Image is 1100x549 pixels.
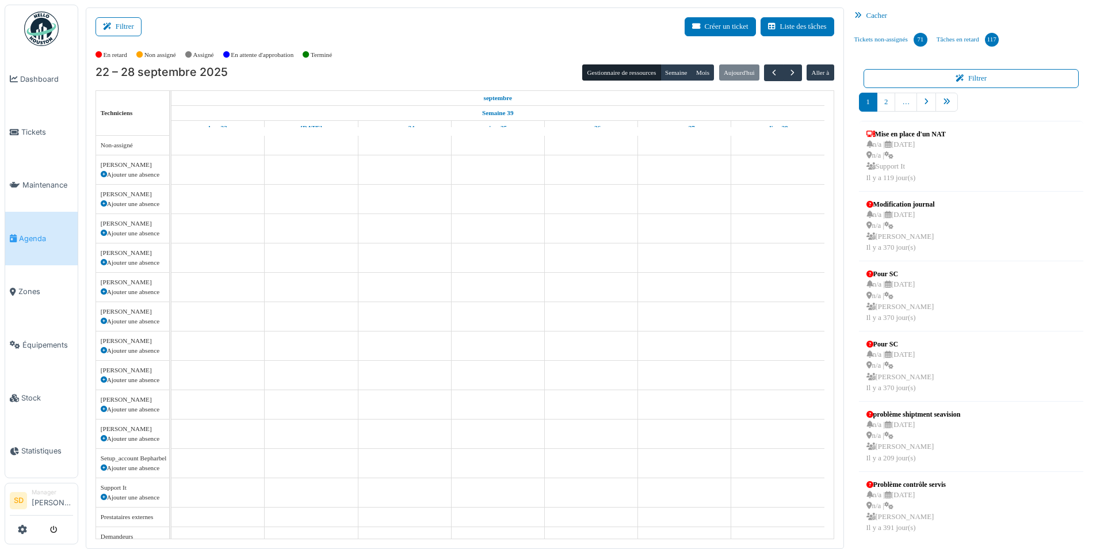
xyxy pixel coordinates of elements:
div: [PERSON_NAME] [101,336,165,346]
button: Suivant [783,64,802,81]
span: Statistiques [21,445,73,456]
div: n/a | [DATE] n/a | [PERSON_NAME] Il y a 370 jour(s) [866,349,934,394]
div: n/a | [DATE] n/a | [PERSON_NAME] Il y a 370 jour(s) [866,209,935,254]
button: Filtrer [96,17,142,36]
div: [PERSON_NAME] [101,307,165,317]
label: Assigné [193,50,214,60]
label: Terminé [311,50,332,60]
div: [PERSON_NAME] [101,277,165,287]
div: [PERSON_NAME] [101,424,165,434]
a: Mise en place d'un NAT n/a |[DATE] n/a | Support ItIl y a 119 jour(s) [864,126,949,186]
span: Tickets [21,127,73,138]
div: [PERSON_NAME] [101,365,165,375]
div: n/a | [DATE] n/a | [PERSON_NAME] Il y a 209 jour(s) [866,420,961,464]
div: Mise en place d'un NAT [866,129,946,139]
a: Semaine 39 [479,106,516,120]
label: En retard [104,50,127,60]
img: Badge_color-CXgf-gQk.svg [24,12,59,46]
a: Liste des tâches [761,17,834,36]
div: Ajouter une absence [101,405,165,414]
a: SD Manager[PERSON_NAME] [10,488,73,516]
a: 27 septembre 2025 [671,121,698,135]
div: Ajouter une absence [101,287,165,297]
a: Stock [5,371,78,424]
div: n/a | [DATE] n/a | [PERSON_NAME] Il y a 391 jour(s) [866,490,946,534]
a: Statistiques [5,425,78,478]
button: Semaine [660,64,692,81]
label: En attente d'approbation [231,50,293,60]
button: Créer un ticket [685,17,756,36]
div: problème shiptment seavision [866,409,961,420]
a: Tickets [5,105,78,158]
a: 2 [877,93,895,112]
a: Pour SC n/a |[DATE] n/a | [PERSON_NAME]Il y a 370 jour(s) [864,266,937,326]
div: Ajouter une absence [101,463,165,473]
a: Modification journal n/a |[DATE] n/a | [PERSON_NAME]Il y a 370 jour(s) [864,196,938,257]
nav: pager [859,93,1084,121]
span: Maintenance [22,180,73,190]
span: Zones [18,286,73,297]
span: Dashboard [20,74,73,85]
label: Non assigné [144,50,176,60]
div: Problème contrôle servis [866,479,946,490]
button: Précédent [764,64,783,81]
a: 22 septembre 2025 [481,91,515,105]
div: n/a | [DATE] n/a | Support It Il y a 119 jour(s) [866,139,946,184]
div: Ajouter une absence [101,346,165,356]
div: Ajouter une absence [101,199,165,209]
a: Problème contrôle servis n/a |[DATE] n/a | [PERSON_NAME]Il y a 391 jour(s) [864,476,949,537]
div: [PERSON_NAME] [101,219,165,228]
div: [PERSON_NAME] [101,160,165,170]
div: Ajouter une absence [101,258,165,268]
a: 23 septembre 2025 [297,121,325,135]
div: Ajouter une absence [101,228,165,238]
div: Cacher [850,7,1093,24]
div: Ajouter une absence [101,434,165,444]
div: Setup_account Bepharbel [101,453,165,463]
div: [PERSON_NAME] [101,395,165,405]
a: 22 septembre 2025 [205,121,230,135]
span: Équipements [22,340,73,350]
a: Équipements [5,318,78,371]
h2: 22 – 28 septembre 2025 [96,66,228,79]
div: n/a | [DATE] n/a | [PERSON_NAME] Il y a 370 jour(s) [866,279,934,323]
button: Mois [692,64,715,81]
div: [PERSON_NAME] [101,248,165,258]
div: Ajouter une absence [101,170,165,180]
span: Stock [21,392,73,403]
div: Ajouter une absence [101,375,165,385]
div: Non-assigné [101,140,165,150]
li: SD [10,492,27,509]
a: 1 [859,93,877,112]
a: Maintenance [5,159,78,212]
a: Zones [5,265,78,318]
div: Prestataires externes [101,512,165,522]
li: [PERSON_NAME] [32,488,73,513]
div: Ajouter une absence [101,317,165,326]
div: Modification journal [866,199,935,209]
a: Pour SC n/a |[DATE] n/a | [PERSON_NAME]Il y a 370 jour(s) [864,336,937,396]
a: 26 septembre 2025 [579,121,604,135]
button: Aujourd'hui [719,64,759,81]
a: … [895,93,917,112]
span: Agenda [19,233,73,244]
a: 24 septembre 2025 [392,121,418,135]
button: Aller à [807,64,834,81]
a: Dashboard [5,52,78,105]
span: Techniciens [101,109,133,116]
div: 117 [985,33,999,47]
div: Pour SC [866,269,934,279]
div: Support It [101,483,165,493]
div: Demandeurs [101,532,165,542]
div: 71 [914,33,927,47]
div: Pour SC [866,339,934,349]
div: Manager [32,488,73,497]
a: Tickets non-assignés [850,24,932,55]
a: Agenda [5,212,78,265]
button: Gestionnaire de ressources [582,64,660,81]
button: Filtrer [864,69,1079,88]
div: [PERSON_NAME] [101,189,165,199]
a: 25 septembre 2025 [486,121,510,135]
a: Tâches en retard [932,24,1003,55]
a: 28 septembre 2025 [765,121,790,135]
